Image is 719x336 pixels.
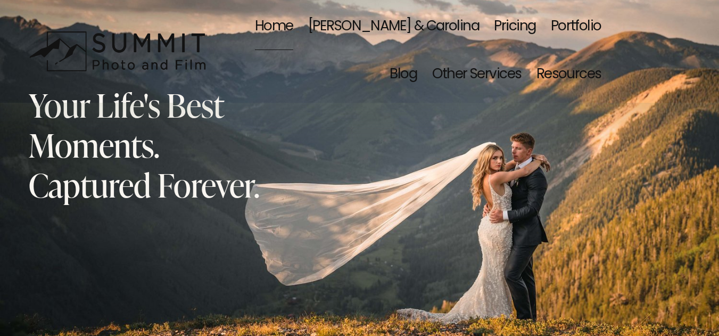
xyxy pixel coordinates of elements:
a: folder dropdown [536,51,601,99]
a: Portfolio [551,4,601,52]
span: Resources [536,53,601,97]
span: Other Services [432,53,522,97]
a: Home [255,4,293,52]
h2: Your Life's Best Moments. Captured Forever. [29,85,273,204]
a: Blog [390,51,417,99]
a: Pricing [494,4,535,52]
a: [PERSON_NAME] & Carolina [308,4,479,52]
a: folder dropdown [432,51,522,99]
img: Summit Photo and Film [29,31,212,72]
